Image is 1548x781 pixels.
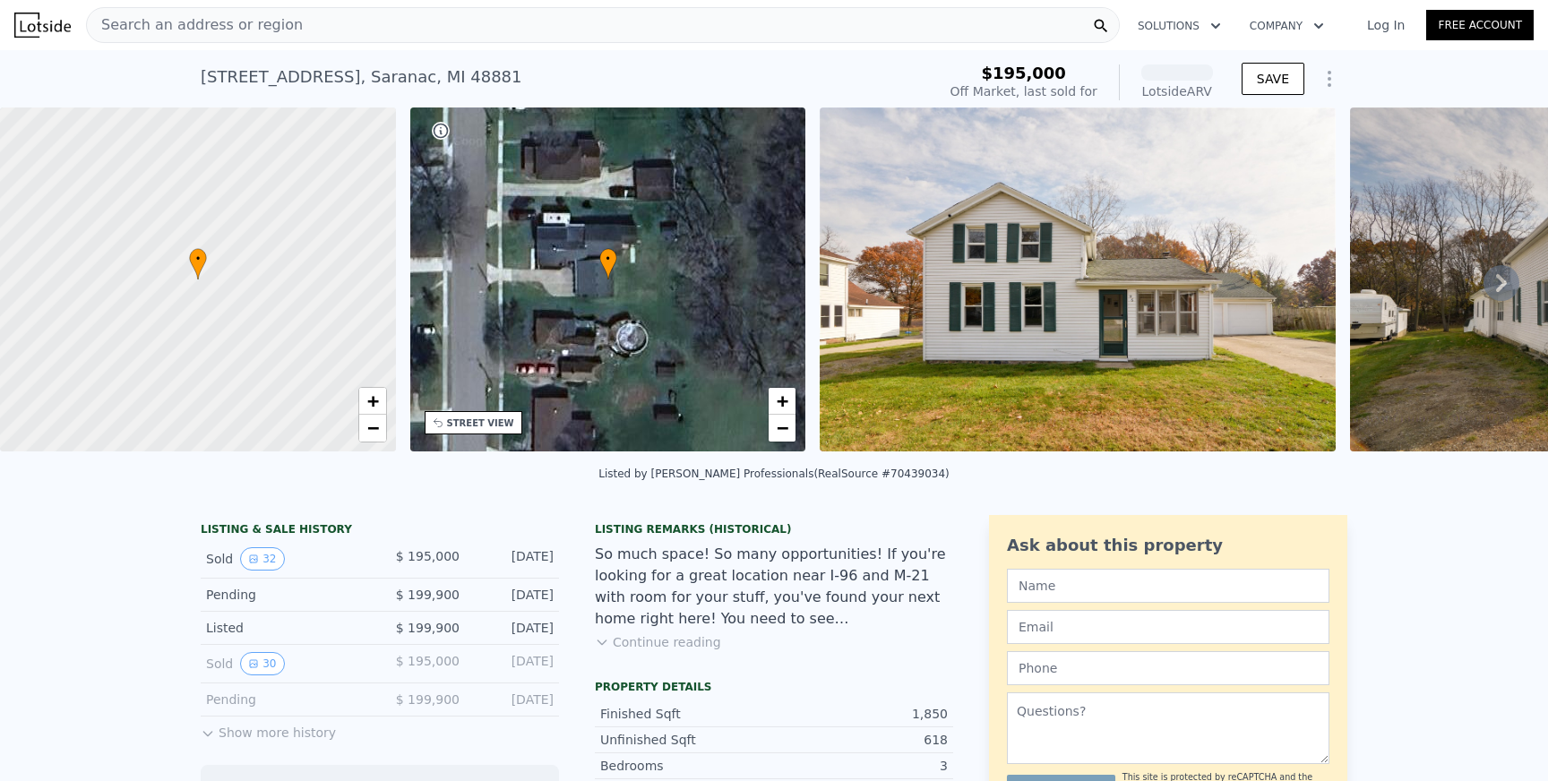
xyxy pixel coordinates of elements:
[595,680,953,694] div: Property details
[201,522,559,540] div: LISTING & SALE HISTORY
[777,416,788,439] span: −
[240,547,284,571] button: View historical data
[396,588,460,602] span: $ 199,900
[1123,10,1235,42] button: Solutions
[474,586,554,604] div: [DATE]
[206,652,365,675] div: Sold
[474,619,554,637] div: [DATE]
[769,388,795,415] a: Zoom in
[206,619,365,637] div: Listed
[595,633,721,651] button: Continue reading
[206,691,365,708] div: Pending
[1346,16,1426,34] a: Log In
[774,705,948,723] div: 1,850
[206,586,365,604] div: Pending
[396,549,460,563] span: $ 195,000
[366,390,378,412] span: +
[474,547,554,571] div: [DATE]
[1007,651,1329,685] input: Phone
[359,388,386,415] a: Zoom in
[599,251,617,267] span: •
[820,107,1336,451] img: Sale: 144397339 Parcel: 44772530
[1235,10,1338,42] button: Company
[201,717,336,742] button: Show more history
[1426,10,1534,40] a: Free Account
[396,692,460,707] span: $ 199,900
[595,522,953,536] div: Listing Remarks (Historical)
[474,652,554,675] div: [DATE]
[1141,82,1213,100] div: Lotside ARV
[1242,63,1304,95] button: SAVE
[600,731,774,749] div: Unfinished Sqft
[777,390,788,412] span: +
[189,251,207,267] span: •
[981,64,1066,82] span: $195,000
[599,248,617,279] div: •
[950,82,1097,100] div: Off Market, last sold for
[359,415,386,442] a: Zoom out
[600,757,774,775] div: Bedrooms
[1311,61,1347,97] button: Show Options
[774,757,948,775] div: 3
[206,547,365,571] div: Sold
[201,64,522,90] div: [STREET_ADDRESS] , Saranac , MI 48881
[1007,610,1329,644] input: Email
[240,652,284,675] button: View historical data
[774,731,948,749] div: 618
[189,248,207,279] div: •
[769,415,795,442] a: Zoom out
[1007,533,1329,558] div: Ask about this property
[14,13,71,38] img: Lotside
[396,621,460,635] span: $ 199,900
[474,691,554,708] div: [DATE]
[600,705,774,723] div: Finished Sqft
[598,468,950,480] div: Listed by [PERSON_NAME] Professionals (RealSource #70439034)
[366,416,378,439] span: −
[1007,569,1329,603] input: Name
[396,654,460,668] span: $ 195,000
[595,544,953,630] div: So much space! So many opportunities! If you're looking for a great location near I-96 and M-21 w...
[447,416,514,430] div: STREET VIEW
[87,14,303,36] span: Search an address or region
